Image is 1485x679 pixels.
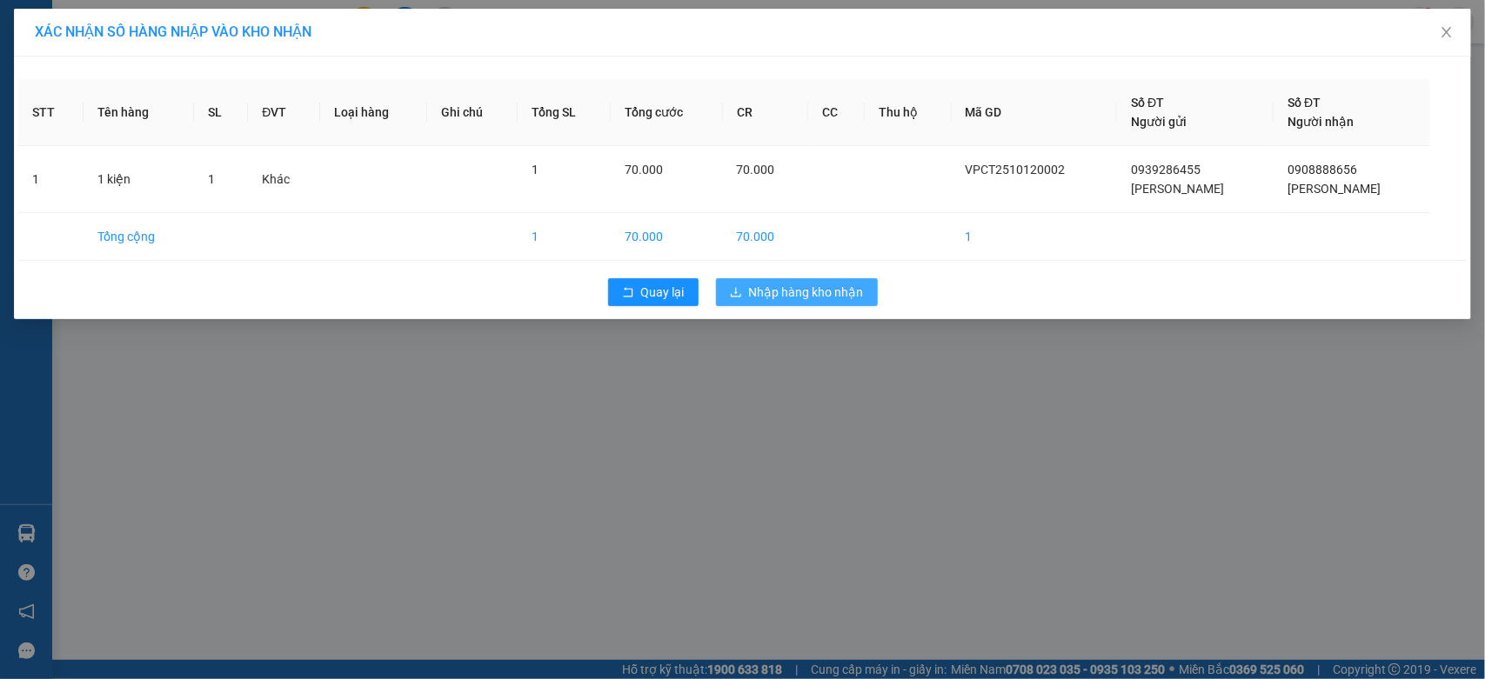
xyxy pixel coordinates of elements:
[611,213,722,261] td: 70.000
[1422,9,1471,57] button: Close
[84,146,194,213] td: 1 kiện
[52,98,104,111] span: 1900 8181
[194,79,248,146] th: SL
[518,79,612,146] th: Tổng SL
[52,11,157,28] span: [PERSON_NAME]
[1288,182,1381,196] span: [PERSON_NAME]
[1288,96,1321,110] span: Số ĐT
[18,146,84,213] td: 1
[625,163,663,176] span: 70.000
[723,79,808,146] th: CR
[865,79,952,146] th: Thu hộ
[1131,163,1201,176] span: 0939286455
[1288,115,1354,129] span: Người nhận
[749,283,864,302] span: Nhập hàng kho nhận
[730,286,742,300] span: download
[716,278,878,306] button: downloadNhập hàng kho nhận
[608,278,699,306] button: rollbackQuay lại
[1131,182,1224,196] span: [PERSON_NAME]
[248,146,320,213] td: Khác
[622,286,634,300] span: rollback
[320,79,427,146] th: Loại hàng
[84,79,194,146] th: Tên hàng
[1131,96,1164,110] span: Số ĐT
[9,45,50,97] img: logo
[35,23,311,40] span: XÁC NHẬN SỐ HÀNG NHẬP VÀO KHO NHẬN
[208,172,215,186] span: 1
[952,213,1117,261] td: 1
[52,30,185,96] span: E11, Đường số 8, Khu dân cư Nông [GEOGRAPHIC_DATA], Kv.[GEOGRAPHIC_DATA], [GEOGRAPHIC_DATA]
[518,213,612,261] td: 1
[84,213,194,261] td: Tổng cộng
[952,79,1117,146] th: Mã GD
[641,283,685,302] span: Quay lại
[1440,25,1454,39] span: close
[248,79,320,146] th: ĐVT
[808,79,865,146] th: CC
[1288,163,1357,176] span: 0908888656
[190,59,366,83] span: GỬI KHÁCH HÀNG
[966,163,1066,176] span: VPCT2510120002
[427,79,518,146] th: Ghi chú
[737,163,775,176] span: 70.000
[532,163,538,176] span: 1
[611,79,722,146] th: Tổng cước
[723,213,808,261] td: 70.000
[1131,115,1187,129] span: Người gửi
[18,79,84,146] th: STT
